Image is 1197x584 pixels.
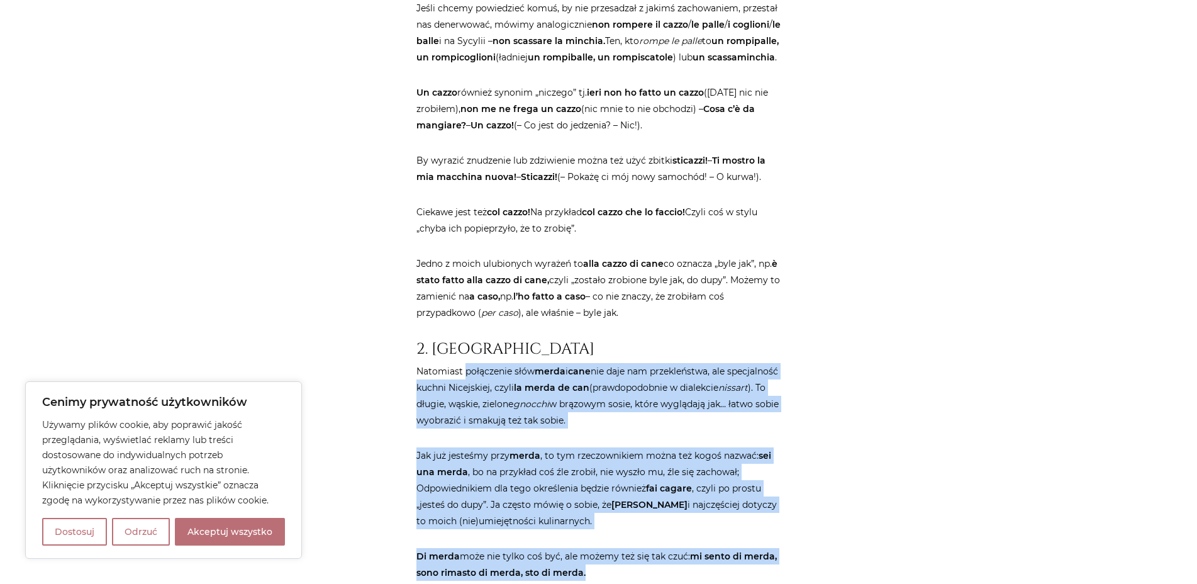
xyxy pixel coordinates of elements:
[470,120,514,131] strong: Un cazzo!
[416,255,781,321] p: Jedno z moich ulubionych wyrażeń to co oznacza „byle jak”, np. czyli „zostało zrobione byle jak, ...
[513,291,586,302] strong: l’ho fatto a caso
[693,52,775,63] strong: un scassaminchia
[509,450,540,461] strong: merda
[416,155,766,182] strong: Ti mostro la mia macchina nuova!
[493,35,605,47] strong: non scassare la minchia.
[42,417,285,508] p: Używamy plików cookie, aby poprawić jakość przeglądania, wyświetlać reklamy lub treści dostosowan...
[42,518,107,546] button: Dostosuj
[718,382,748,393] em: nissart
[112,518,170,546] button: Odrzuć
[416,447,781,529] p: Jak już jesteśmy przy , to tym rzeczownikiem można też kogoś nazwać: , bo na przykład coś źle zro...
[416,87,457,98] strong: Un cazzo
[416,548,781,581] p: może nie tylko coś być, ale możemy też się tak czuć:
[521,171,557,182] strong: Sticazzi!
[728,19,769,30] strong: i coglioni
[416,340,781,358] h3: 2. [GEOGRAPHIC_DATA]
[416,152,781,185] p: By wyrazić znudzenie lub zdziwienie można też użyć zbitki – – (– Pokażę ci mój nowy samochód! – O...
[416,258,777,286] strong: è stato fatto alla cazzo di cane,
[583,258,664,269] strong: alla cazzo di cane
[587,87,704,98] strong: ieri non ho fatto un cazzo
[672,155,708,166] strong: sticazzi!
[460,103,581,115] strong: non me ne frega un cazzo
[487,206,530,218] strong: col cazzo!
[175,518,285,546] button: Akceptuj wszystko
[646,483,692,494] strong: fai cagare
[611,499,688,510] strong: [PERSON_NAME]
[481,307,518,318] em: per caso
[416,84,781,133] p: również synonim „niczego” tj. ([DATE] nic nie zrobiłem), (nic mnie to nie obchodzi) – – (– Co jes...
[691,19,725,30] strong: le palle
[469,291,500,302] strong: a caso,
[416,35,779,63] strong: un rompipalle, un rompicoglioni
[416,363,781,429] p: Natomiast połączenie słów i nie daje nam przekleństwa, ale specjalność kuchni Nicejskiej, czyli (...
[416,204,781,237] p: Ciekawe jest też Na przykład Czyli coś w stylu „chyba ich popieprzyło, że to zrobię”.
[416,19,781,47] strong: le balle
[639,35,702,47] em: rompe le palle
[416,551,460,562] strong: Di merda
[568,366,591,377] strong: cane
[582,206,685,218] strong: col cazzo che lo faccio!
[42,395,285,410] p: Cenimy prywatność użytkowników
[416,103,755,131] strong: Cosa c’è da mangiare?
[528,52,673,63] strong: un rompiballe, un rompiscatole
[535,366,565,377] strong: merda
[592,19,688,30] strong: non rompere il cazzo
[514,382,589,393] strong: la merda de can
[513,398,549,410] em: gnocchi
